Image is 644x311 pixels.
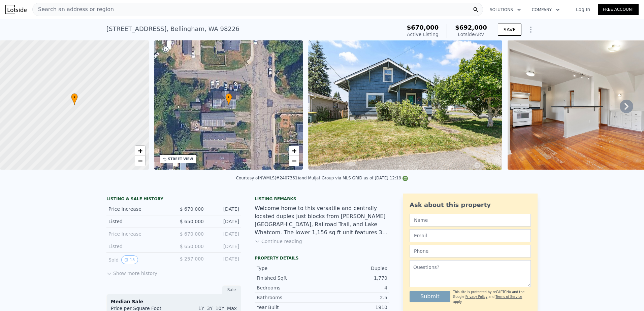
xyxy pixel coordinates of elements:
[255,255,389,261] div: Property details
[410,200,531,210] div: Ask about this property
[322,304,387,311] div: 1910
[322,284,387,291] div: 4
[484,4,526,16] button: Solutions
[410,291,450,302] button: Submit
[322,265,387,272] div: Duplex
[308,40,502,170] img: Sale: 167124131 Parcel: 102740794
[236,176,408,180] div: Courtesy of NWMLS (#2407361) and Muljat Group via MLS GRID as of [DATE] 12:19
[106,196,241,203] div: LISTING & SALE HISTORY
[598,4,639,15] a: Free Account
[108,231,168,237] div: Price Increase
[180,256,204,262] span: $ 257,000
[5,5,27,14] img: Lotside
[138,146,142,155] span: +
[33,5,114,13] span: Search an address or region
[410,229,531,242] input: Email
[108,206,168,212] div: Price Increase
[209,206,239,212] div: [DATE]
[180,206,204,212] span: $ 670,000
[407,24,439,31] span: $670,000
[138,157,142,165] span: −
[495,295,522,299] a: Terms of Service
[71,94,78,100] span: •
[108,218,168,225] div: Listed
[135,156,145,166] a: Zoom out
[465,295,487,299] a: Privacy Policy
[209,243,239,250] div: [DATE]
[410,214,531,227] input: Name
[255,238,302,245] button: Continue reading
[180,219,204,224] span: $ 650,000
[255,196,389,202] div: Listing remarks
[524,23,538,36] button: Show Options
[257,275,322,281] div: Finished Sqft
[289,156,299,166] a: Zoom out
[410,245,531,257] input: Phone
[180,231,204,237] span: $ 670,000
[106,267,157,277] button: Show more history
[257,265,322,272] div: Type
[209,255,239,264] div: [DATE]
[111,298,237,305] div: Median Sale
[257,284,322,291] div: Bedrooms
[498,24,521,36] button: SAVE
[209,231,239,237] div: [DATE]
[225,94,232,100] span: •
[455,31,487,38] div: Lotside ARV
[198,306,204,311] span: 1Y
[453,290,531,304] div: This site is protected by reCAPTCHA and the Google and apply.
[207,306,213,311] span: 3Y
[257,304,322,311] div: Year Built
[568,6,598,13] a: Log In
[292,157,296,165] span: −
[407,32,439,37] span: Active Listing
[322,294,387,301] div: 2.5
[526,4,565,16] button: Company
[71,93,78,105] div: •
[180,244,204,249] span: $ 650,000
[108,255,168,264] div: Sold
[289,146,299,156] a: Zoom in
[225,93,232,105] div: •
[322,275,387,281] div: 1,770
[135,146,145,156] a: Zoom in
[402,176,408,181] img: NWMLS Logo
[222,285,241,294] div: Sale
[292,146,296,155] span: +
[455,24,487,31] span: $692,000
[106,24,239,34] div: [STREET_ADDRESS] , Bellingham , WA 98226
[255,204,389,237] div: Welcome home to this versatile and centrally located duplex just blocks from [PERSON_NAME][GEOGRA...
[168,157,193,162] div: STREET VIEW
[216,306,224,311] span: 10Y
[121,255,138,264] button: View historical data
[209,218,239,225] div: [DATE]
[257,294,322,301] div: Bathrooms
[108,243,168,250] div: Listed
